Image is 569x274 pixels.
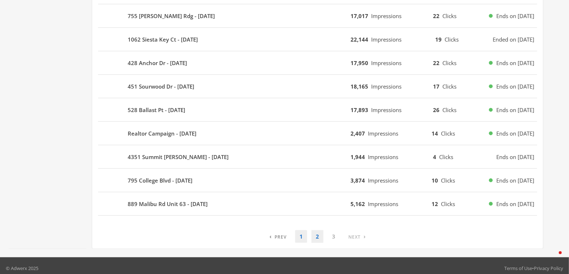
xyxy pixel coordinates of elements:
span: Impressions [368,130,398,137]
b: 1062 Siesta Key Ct - [DATE] [128,35,198,44]
span: Clicks [440,153,454,160]
span: Ended on [DATE] [493,35,534,44]
b: 10 [432,177,438,184]
button: 889 Malibu Rd Unit 63 - [DATE]5,162Impressions12ClicksEnds on [DATE] [98,195,537,213]
span: Impressions [371,59,402,67]
a: Next [344,230,370,243]
b: 22,144 [351,36,368,43]
button: 451 Sourwood Dr - [DATE]18,165Impressions17ClicksEnds on [DATE] [98,78,537,95]
b: 17,950 [351,59,368,67]
b: 22 [433,59,440,67]
b: 2,407 [351,130,365,137]
a: 2 [311,230,323,243]
span: Ends on [DATE] [496,153,534,161]
b: 1,944 [351,153,365,160]
span: Impressions [371,106,402,114]
span: Ends on [DATE] [496,176,534,185]
span: Clicks [443,83,457,90]
span: Ends on [DATE] [496,200,534,208]
p: © Adwerx 2025 [6,265,38,272]
span: Impressions [371,12,402,20]
b: 528 Ballast Pt - [DATE] [128,106,185,114]
span: Impressions [368,153,398,160]
span: Impressions [368,177,398,184]
span: Clicks [441,177,455,184]
nav: pagination [265,230,370,243]
button: 4351 Summit [PERSON_NAME] - [DATE]1,944Impressions4ClicksEnds on [DATE] [98,148,537,166]
b: 22 [433,12,440,20]
span: Clicks [443,12,457,20]
span: Clicks [441,130,455,137]
b: 428 Anchor Dr - [DATE] [128,59,187,67]
b: 17,017 [351,12,368,20]
b: 889 Malibu Rd Unit 63 - [DATE] [128,200,208,208]
a: 1 [295,230,307,243]
button: 1062 Siesta Key Ct - [DATE]22,144Impressions19ClicksEnded on [DATE] [98,31,537,48]
b: 26 [433,106,440,114]
button: 528 Ballast Pt - [DATE]17,893Impressions26ClicksEnds on [DATE] [98,101,537,119]
b: 18,165 [351,83,368,90]
b: 12 [432,200,438,207]
a: Privacy Policy [534,265,563,271]
span: Ends on [DATE] [496,12,534,20]
b: 5,162 [351,200,365,207]
span: › [364,233,366,240]
b: 4351 Summit [PERSON_NAME] - [DATE] [128,153,229,161]
button: 795 College Blvd - [DATE]3,874Impressions10ClicksEnds on [DATE] [98,172,537,189]
a: 3 [328,230,340,243]
span: Ends on [DATE] [496,106,534,114]
button: 428 Anchor Dr - [DATE]17,950Impressions22ClicksEnds on [DATE] [98,54,537,72]
b: 19 [436,36,442,43]
a: Terms of Use [504,265,532,271]
span: Impressions [371,83,402,90]
span: Clicks [443,106,457,114]
span: Ends on [DATE] [496,82,534,91]
b: 755 [PERSON_NAME] Rdg - [DATE] [128,12,215,20]
span: Impressions [371,36,402,43]
button: 755 [PERSON_NAME] Rdg - [DATE]17,017Impressions22ClicksEnds on [DATE] [98,7,537,25]
b: 14 [432,130,438,137]
div: • [504,265,563,272]
b: 795 College Blvd - [DATE] [128,176,192,185]
span: Clicks [443,59,457,67]
span: Ends on [DATE] [496,129,534,138]
b: 451 Sourwood Dr - [DATE] [128,82,194,91]
b: 3,874 [351,177,365,184]
span: Clicks [441,200,455,207]
b: 17 [433,83,440,90]
b: Realtor Campaign - [DATE] [128,129,196,138]
button: Realtor Campaign - [DATE]2,407Impressions14ClicksEnds on [DATE] [98,125,537,142]
b: 4 [433,153,437,160]
iframe: Intercom live chat [544,249,562,267]
b: 17,893 [351,106,368,114]
span: Impressions [368,200,398,207]
span: Ends on [DATE] [496,59,534,67]
span: Clicks [445,36,459,43]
